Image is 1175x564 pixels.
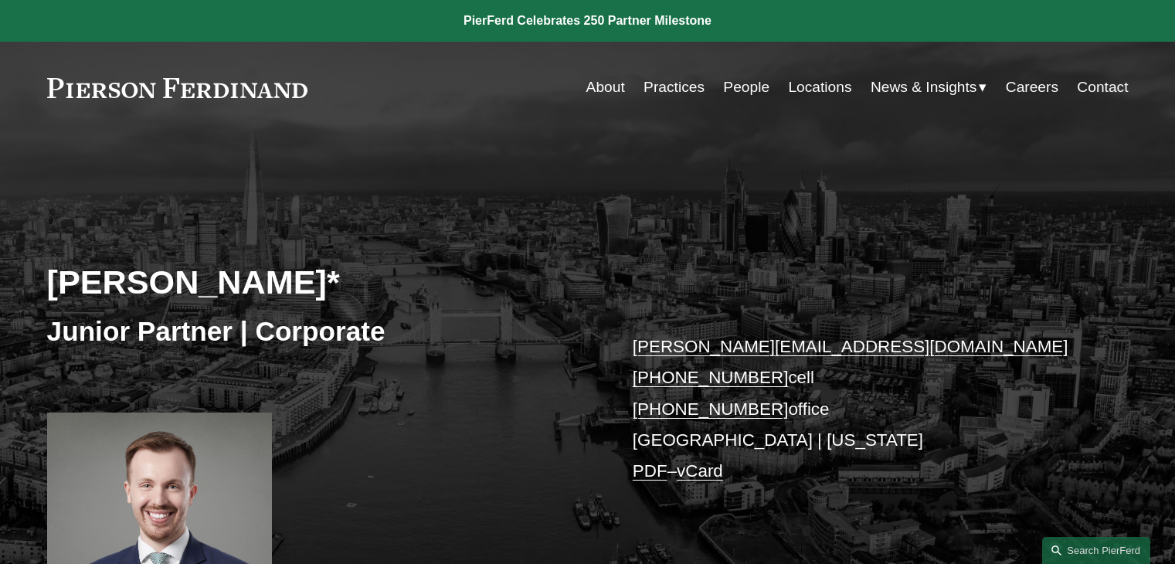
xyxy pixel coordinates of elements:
a: Locations [788,73,851,102]
a: PDF [633,461,667,481]
a: Contact [1077,73,1128,102]
a: People [723,73,769,102]
a: [PHONE_NUMBER] [633,399,789,419]
a: Practices [644,73,705,102]
a: Search this site [1042,537,1150,564]
a: About [586,73,625,102]
a: folder dropdown [871,73,987,102]
a: [PERSON_NAME][EMAIL_ADDRESS][DOMAIN_NAME] [633,337,1068,356]
a: vCard [677,461,723,481]
a: Careers [1006,73,1058,102]
a: [PHONE_NUMBER] [633,368,789,387]
h2: [PERSON_NAME]* [47,262,588,302]
span: News & Insights [871,74,977,101]
p: cell office [GEOGRAPHIC_DATA] | [US_STATE] – [633,331,1083,488]
h3: Junior Partner | Corporate [47,314,588,348]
